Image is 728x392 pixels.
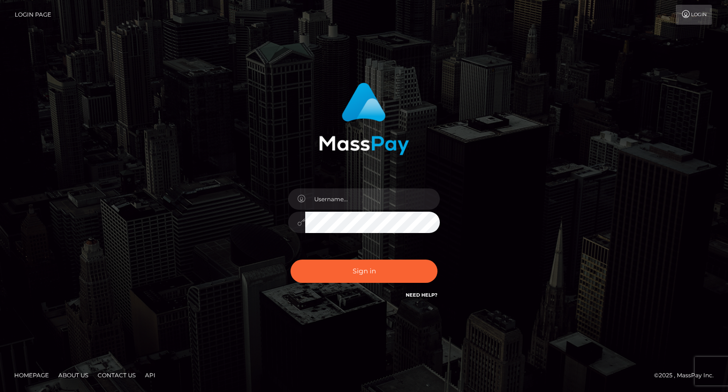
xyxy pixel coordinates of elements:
a: About Us [55,368,92,383]
a: Login [676,5,712,25]
img: MassPay Login [319,83,409,155]
a: Login Page [15,5,51,25]
a: API [141,368,159,383]
a: Homepage [10,368,53,383]
div: © 2025 , MassPay Inc. [654,370,721,381]
a: Contact Us [94,368,139,383]
button: Sign in [291,260,437,283]
a: Need Help? [406,292,437,298]
input: Username... [305,188,440,210]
